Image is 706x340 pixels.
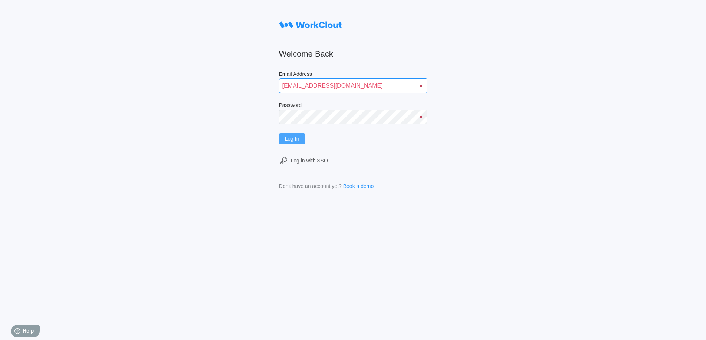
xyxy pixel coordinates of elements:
[279,49,427,59] h2: Welcome Back
[285,136,299,141] span: Log In
[279,102,427,110] label: Password
[279,78,427,93] input: Enter your email
[291,158,328,164] div: Log in with SSO
[343,183,374,189] a: Book a demo
[279,183,342,189] div: Don't have an account yet?
[279,71,427,78] label: Email Address
[279,156,427,165] a: Log in with SSO
[279,133,305,144] button: Log In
